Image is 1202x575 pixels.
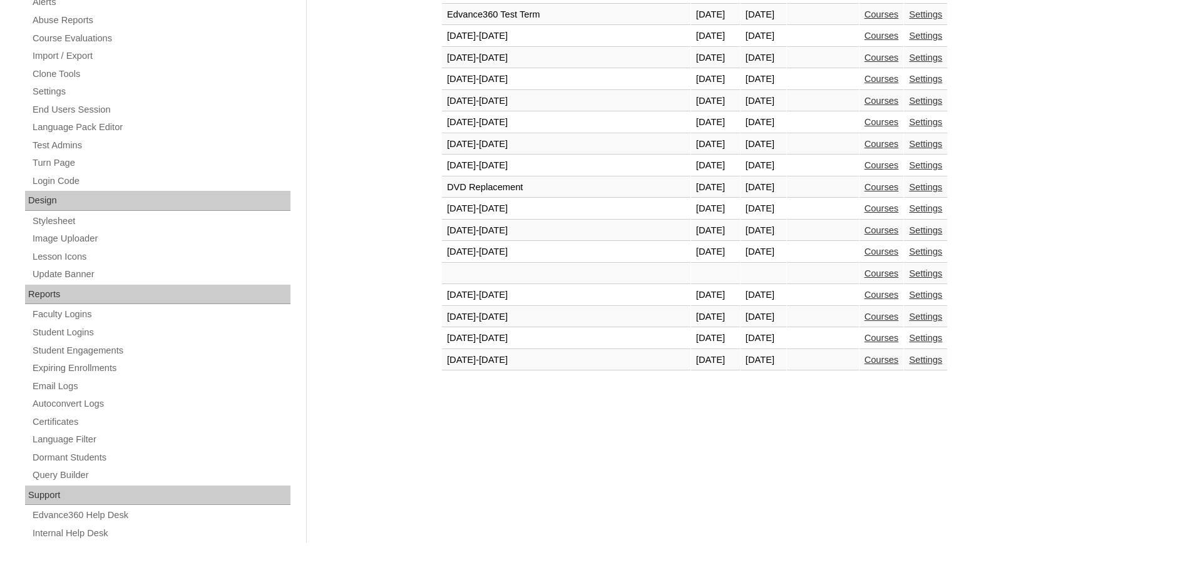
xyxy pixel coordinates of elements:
td: [DATE] [741,91,786,112]
a: Courses [865,96,899,106]
td: [DATE] [741,328,786,349]
a: Courses [865,333,899,343]
a: Courses [865,182,899,192]
a: Courses [865,225,899,235]
td: [DATE] [741,307,786,328]
td: [DATE] [691,220,740,242]
a: Expiring Enrollments [31,360,290,376]
a: Settings [909,31,942,41]
a: Language Pack Editor [31,120,290,135]
td: [DATE]-[DATE] [442,112,691,133]
a: Faculty Logins [31,307,290,322]
td: [DATE]-[DATE] [442,220,691,242]
a: Courses [865,139,899,149]
td: [DATE] [691,307,740,328]
a: Course Evaluations [31,31,290,46]
td: [DATE]-[DATE] [442,48,691,69]
td: [DATE] [741,112,786,133]
a: Update Banner [31,267,290,282]
div: Reports [25,285,290,305]
a: Settings [31,84,290,99]
td: [DATE]-[DATE] [442,242,691,263]
a: Login Code [31,173,290,189]
div: Support [25,486,290,506]
td: [DATE] [741,134,786,155]
a: Courses [865,312,899,322]
td: [DATE] [741,242,786,263]
a: Email Logs [31,379,290,394]
td: [DATE] [691,48,740,69]
a: Settings [909,312,942,322]
a: Settings [909,268,942,278]
td: [DATE] [691,350,740,371]
div: Design [25,191,290,211]
a: Settings [909,182,942,192]
td: [DATE] [741,350,786,371]
td: [DATE] [741,220,786,242]
td: [DATE] [691,242,740,263]
a: Import / Export [31,48,290,64]
td: [DATE] [741,69,786,90]
td: [DATE]-[DATE] [442,307,691,328]
td: [DATE]-[DATE] [442,134,691,155]
a: Settings [909,333,942,343]
a: Courses [865,268,899,278]
a: Courses [865,290,899,300]
a: Courses [865,74,899,84]
td: [DATE]-[DATE] [442,328,691,349]
a: Turn Page [31,155,290,171]
td: [DATE] [691,177,740,198]
td: [DATE] [691,112,740,133]
a: Dormant Students [31,450,290,466]
td: [DATE] [741,48,786,69]
td: [DATE] [741,155,786,176]
a: Image Uploader [31,231,290,247]
a: Settings [909,225,942,235]
a: Certificates [31,414,290,430]
a: Stylesheet [31,213,290,229]
a: Student Engagements [31,343,290,359]
a: Settings [909,117,942,127]
a: Student Logins [31,325,290,340]
a: End Users Session [31,102,290,118]
td: [DATE] [691,91,740,112]
a: Settings [909,139,942,149]
td: [DATE]-[DATE] [442,285,691,306]
td: [DATE]-[DATE] [442,26,691,47]
td: [DATE] [741,177,786,198]
td: [DATE]-[DATE] [442,91,691,112]
td: DVD Replacement [442,177,691,198]
td: [DATE]-[DATE] [442,69,691,90]
td: [DATE] [741,4,786,26]
a: Courses [865,247,899,257]
a: Settings [909,96,942,106]
a: Clone Tools [31,66,290,82]
a: Settings [909,203,942,213]
a: Settings [909,247,942,257]
a: Settings [909,9,942,19]
a: Courses [865,117,899,127]
a: Courses [865,160,899,170]
a: Edvance360 Help Desk [31,507,290,523]
a: Settings [909,355,942,365]
td: [DATE] [691,134,740,155]
a: Settings [909,160,942,170]
td: [DATE] [691,69,740,90]
a: Settings [909,74,942,84]
td: [DATE] [691,328,740,349]
a: Courses [865,9,899,19]
a: Settings [909,53,942,63]
td: [DATE] [691,198,740,220]
td: [DATE] [741,26,786,47]
a: Language Filter [31,432,290,447]
td: [DATE]-[DATE] [442,155,691,176]
a: Autoconvert Logs [31,396,290,412]
a: Courses [865,53,899,63]
td: [DATE] [741,198,786,220]
a: Settings [909,290,942,300]
td: [DATE]-[DATE] [442,198,691,220]
a: Courses [865,31,899,41]
a: Lesson Icons [31,249,290,265]
a: Courses [865,355,899,365]
a: Courses [865,203,899,213]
